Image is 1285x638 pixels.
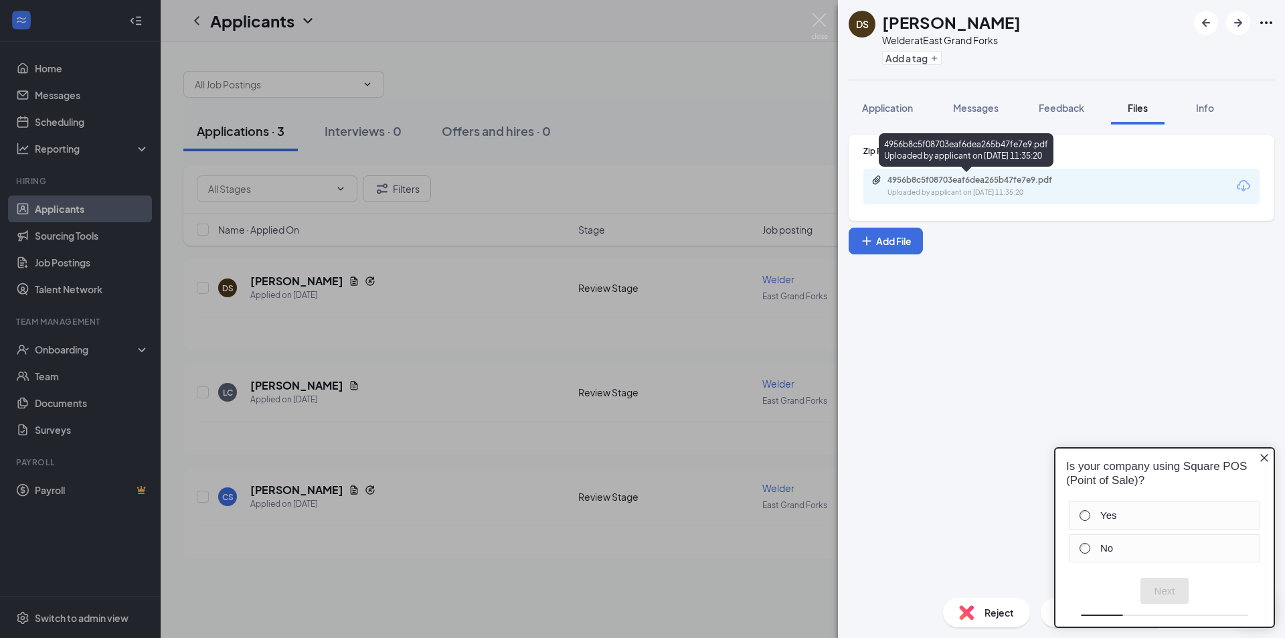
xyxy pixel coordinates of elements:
span: Messages [953,102,999,114]
iframe: Sprig User Feedback Dialog [1044,434,1285,638]
div: DS [856,17,869,31]
svg: Download [1235,178,1252,194]
div: 4956b8c5f08703eaf6dea265b47fe7e9.pdf Uploaded by applicant on [DATE] 11:35:20 [879,133,1053,167]
div: Zip Recruiter Resume [863,145,1260,157]
svg: Ellipses [1258,15,1274,31]
span: Feedback [1039,102,1084,114]
svg: ArrowRight [1230,15,1246,31]
div: 4956b8c5f08703eaf6dea265b47fe7e9.pdf [887,175,1075,185]
button: ArrowRight [1226,11,1250,35]
svg: Paperclip [871,175,882,185]
h1: [PERSON_NAME] [882,11,1021,33]
span: Application [862,102,913,114]
a: Paperclip4956b8c5f08703eaf6dea265b47fe7e9.pdfUploaded by applicant on [DATE] 11:35:20 [871,175,1088,198]
div: Uploaded by applicant on [DATE] 11:35:20 [887,187,1088,198]
span: Reject [984,605,1014,620]
button: PlusAdd a tag [882,51,942,65]
button: ArrowLeftNew [1194,11,1218,35]
span: Info [1196,102,1214,114]
svg: Plus [930,54,938,62]
div: Welder at East Grand Forks [882,33,1021,47]
span: Files [1128,102,1148,114]
svg: Plus [860,234,873,248]
svg: ArrowLeftNew [1198,15,1214,31]
button: Add FilePlus [849,228,923,254]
